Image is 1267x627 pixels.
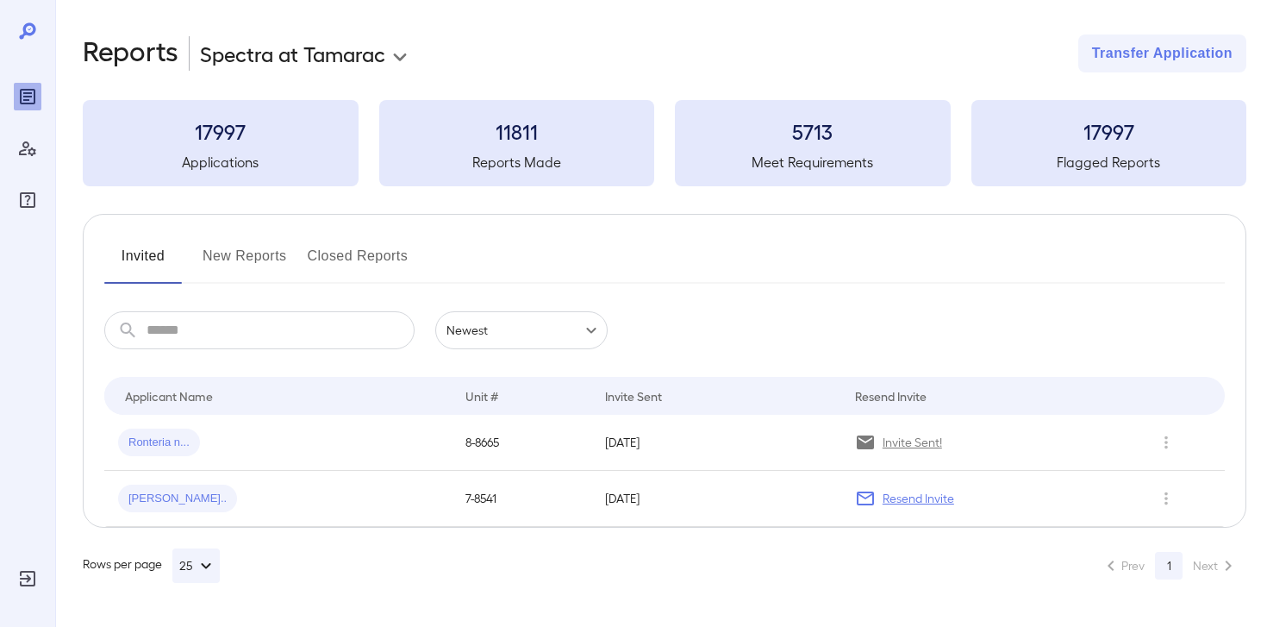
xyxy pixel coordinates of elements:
div: Invite Sent [605,386,662,406]
div: Resend Invite [855,386,927,406]
button: New Reports [203,242,287,284]
p: Spectra at Tamarac [200,40,385,67]
h3: 5713 [675,117,951,145]
span: [PERSON_NAME].. [118,491,237,507]
button: Row Actions [1152,429,1180,456]
h3: 11811 [379,117,655,145]
h5: Meet Requirements [675,152,951,172]
button: page 1 [1155,552,1183,580]
div: Rows per page [83,549,220,583]
div: Manage Users [14,135,41,162]
h5: Applications [83,152,359,172]
button: Closed Reports [308,242,409,284]
h5: Flagged Reports [971,152,1247,172]
div: Unit # [465,386,498,406]
td: 7-8541 [452,471,590,527]
button: 25 [172,549,220,583]
p: Invite Sent! [883,434,942,451]
button: Row Actions [1152,485,1180,512]
td: [DATE] [591,471,841,527]
div: Log Out [14,565,41,593]
h2: Reports [83,34,178,72]
div: Newest [435,311,608,349]
td: [DATE] [591,415,841,471]
div: Applicant Name [125,386,213,406]
button: Invited [104,242,182,284]
div: FAQ [14,186,41,214]
h3: 17997 [971,117,1247,145]
h5: Reports Made [379,152,655,172]
td: 8-8665 [452,415,590,471]
h3: 17997 [83,117,359,145]
div: Reports [14,83,41,110]
span: Ronteria n... [118,435,200,451]
summary: 17997Applications11811Reports Made5713Meet Requirements17997Flagged Reports [83,100,1246,186]
button: Transfer Application [1078,34,1246,72]
nav: pagination navigation [1093,552,1246,580]
p: Resend Invite [883,490,954,507]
